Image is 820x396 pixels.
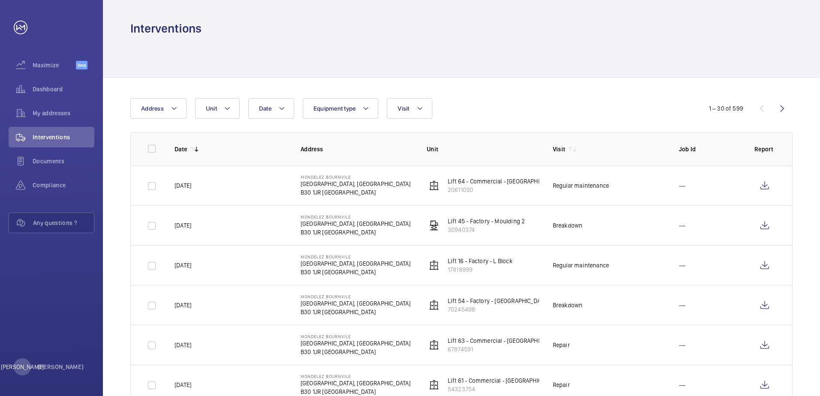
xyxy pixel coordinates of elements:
p: B30 1JR [GEOGRAPHIC_DATA] [301,348,411,356]
p: [GEOGRAPHIC_DATA], [GEOGRAPHIC_DATA] [301,339,411,348]
p: [DATE] [175,221,191,230]
p: Unit [427,145,539,153]
p: [PERSON_NAME] [38,363,84,371]
p: Mondelez Bournvile [301,254,411,259]
p: 67874591 [448,345,561,354]
div: Regular maintenance [553,261,609,270]
p: B30 1JR [GEOGRAPHIC_DATA] [301,308,411,316]
p: B30 1JR [GEOGRAPHIC_DATA] [301,268,411,276]
div: Repair [553,381,570,389]
button: Unit [195,98,240,119]
p: Mondelez Bournvile [301,374,411,379]
button: Address [130,98,187,119]
p: --- [679,181,686,190]
div: Regular maintenance [553,181,609,190]
span: Beta [76,61,87,69]
span: My addresses [33,109,94,117]
p: [GEOGRAPHIC_DATA], [GEOGRAPHIC_DATA] [301,259,411,268]
div: 1 – 30 of 599 [709,104,743,113]
p: Lift 45 - Factory - Moulding 2 [448,217,525,225]
span: Equipment type [314,105,356,112]
p: Job Id [679,145,741,153]
p: [DATE] [175,261,191,270]
p: 17818999 [448,265,512,274]
button: Date [248,98,294,119]
span: Dashboard [33,85,94,93]
p: Lift 61 - Commercial - [GEOGRAPHIC_DATA] [448,376,559,385]
p: [DATE] [175,341,191,349]
p: Report [754,145,775,153]
button: Visit [387,98,432,119]
p: B30 1JR [GEOGRAPHIC_DATA] [301,228,411,237]
p: Lift 54 - Factory - [GEOGRAPHIC_DATA] [448,297,549,305]
p: Lift 63 - Commercial - [GEOGRAPHIC_DATA] [448,336,561,345]
span: Compliance [33,181,94,189]
p: --- [679,301,686,309]
p: [DATE] [175,301,191,309]
p: Mondelez Bournvile [301,334,411,339]
p: --- [679,261,686,270]
p: [PERSON_NAME] [1,363,44,371]
span: Address [141,105,164,112]
p: [DATE] [175,181,191,190]
p: [GEOGRAPHIC_DATA], [GEOGRAPHIC_DATA] [301,180,411,188]
img: elevator.svg [429,300,439,310]
div: Breakdown [553,301,583,309]
p: 30940374 [448,225,525,234]
h1: Interventions [130,21,202,36]
img: elevator.svg [429,180,439,191]
p: Lift 64 - Commercial - [GEOGRAPHIC_DATA] [448,177,561,186]
p: Address [301,145,413,153]
div: Breakdown [553,221,583,230]
span: Maximize [33,61,76,69]
p: Mondelez Bournvile [301,174,411,180]
p: --- [679,221,686,230]
img: elevator.svg [429,380,439,390]
p: B30 1JR [GEOGRAPHIC_DATA] [301,387,411,396]
p: Lift 16 - Factory - L Block [448,257,512,265]
p: Mondelez Bournvile [301,294,411,299]
button: Equipment type [303,98,379,119]
span: Documents [33,157,94,165]
span: Unit [206,105,217,112]
p: Date [175,145,187,153]
div: Repair [553,341,570,349]
p: 70245498 [448,305,549,314]
p: B30 1JR [GEOGRAPHIC_DATA] [301,188,411,197]
img: freight_elevator.svg [429,220,439,231]
p: [GEOGRAPHIC_DATA], [GEOGRAPHIC_DATA] [301,379,411,387]
p: 54323754 [448,385,559,393]
p: Mondelez Bournvile [301,214,411,219]
img: elevator.svg [429,260,439,270]
p: [GEOGRAPHIC_DATA], [GEOGRAPHIC_DATA] [301,219,411,228]
p: Visit [553,145,566,153]
span: Visit [398,105,409,112]
p: --- [679,381,686,389]
p: [GEOGRAPHIC_DATA], [GEOGRAPHIC_DATA] [301,299,411,308]
span: Any questions ? [33,219,94,227]
p: --- [679,341,686,349]
span: Date [259,105,271,112]
img: elevator.svg [429,340,439,350]
span: Interventions [33,133,94,141]
p: [DATE] [175,381,191,389]
p: 20611030 [448,186,561,194]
